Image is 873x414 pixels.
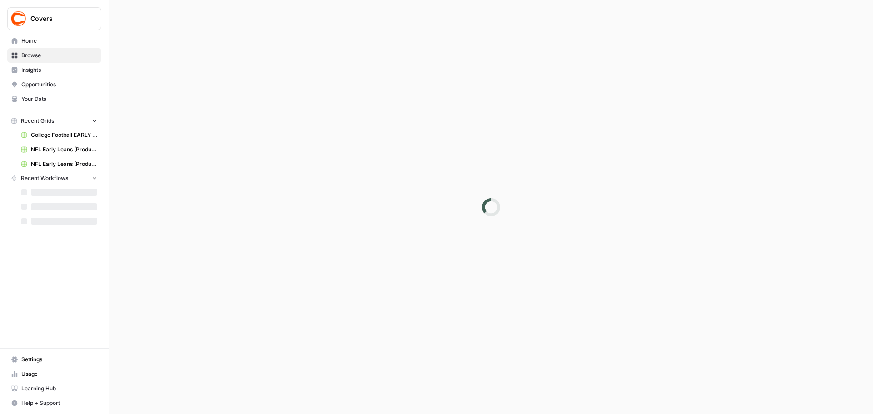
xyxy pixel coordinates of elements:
[7,381,101,396] a: Learning Hub
[7,352,101,367] a: Settings
[21,95,97,103] span: Your Data
[17,128,101,142] a: College Football EARLY LEANS (Production) Grid (2)
[7,7,101,30] button: Workspace: Covers
[7,367,101,381] a: Usage
[7,63,101,77] a: Insights
[21,399,97,407] span: Help + Support
[7,34,101,48] a: Home
[21,174,68,182] span: Recent Workflows
[30,14,85,23] span: Covers
[7,114,101,128] button: Recent Grids
[7,396,101,410] button: Help + Support
[21,51,97,60] span: Browse
[10,10,27,27] img: Covers Logo
[7,48,101,63] a: Browse
[31,160,97,168] span: NFL Early Leans (Production) Grid (3)
[31,131,97,139] span: College Football EARLY LEANS (Production) Grid (2)
[21,384,97,393] span: Learning Hub
[17,157,101,171] a: NFL Early Leans (Production) Grid (3)
[7,92,101,106] a: Your Data
[7,171,101,185] button: Recent Workflows
[21,117,54,125] span: Recent Grids
[31,145,97,154] span: NFL Early Leans (Production) Grid (2)
[21,355,97,364] span: Settings
[21,80,97,89] span: Opportunities
[21,370,97,378] span: Usage
[21,66,97,74] span: Insights
[21,37,97,45] span: Home
[17,142,101,157] a: NFL Early Leans (Production) Grid (2)
[7,77,101,92] a: Opportunities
